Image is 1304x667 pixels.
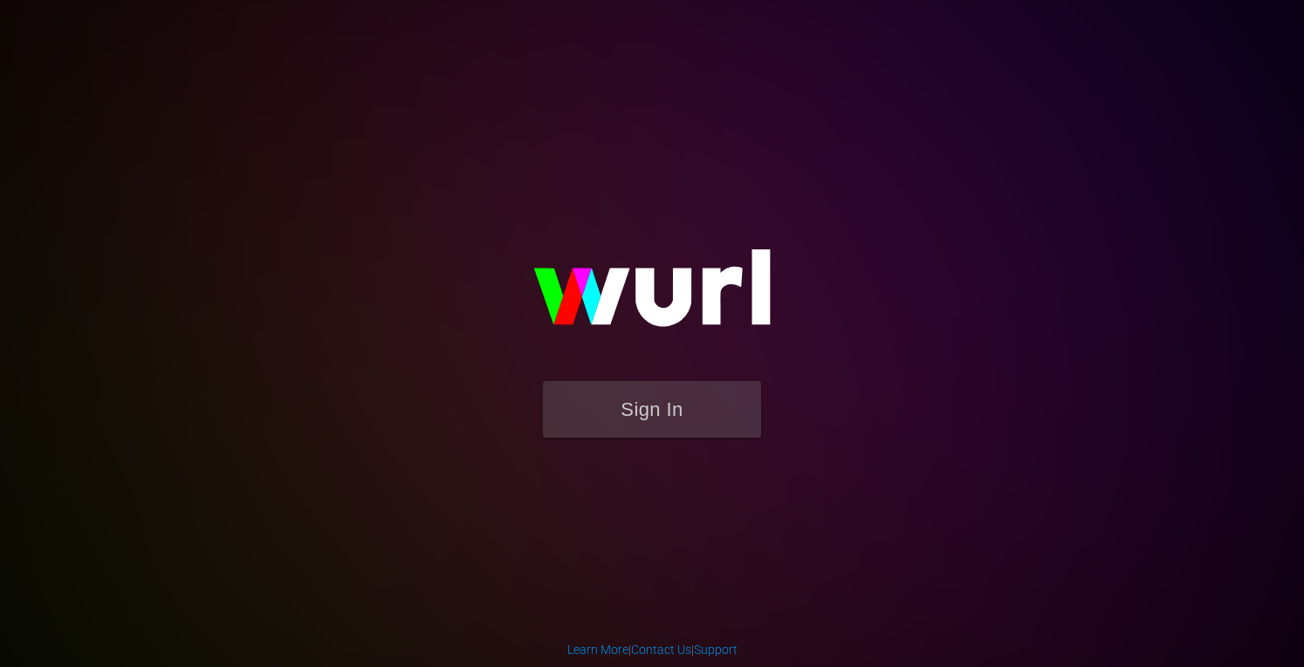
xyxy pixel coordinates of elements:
[477,212,827,381] img: wurl-logo-on-black-223613ac3d8ba8fe6dc639794a292ebdb59501304c7dfd60c99c58986ef67473.svg
[631,643,691,657] a: Contact Us
[567,641,738,658] div: | |
[694,643,738,657] a: Support
[543,381,761,438] button: Sign In
[567,643,628,657] a: Learn More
